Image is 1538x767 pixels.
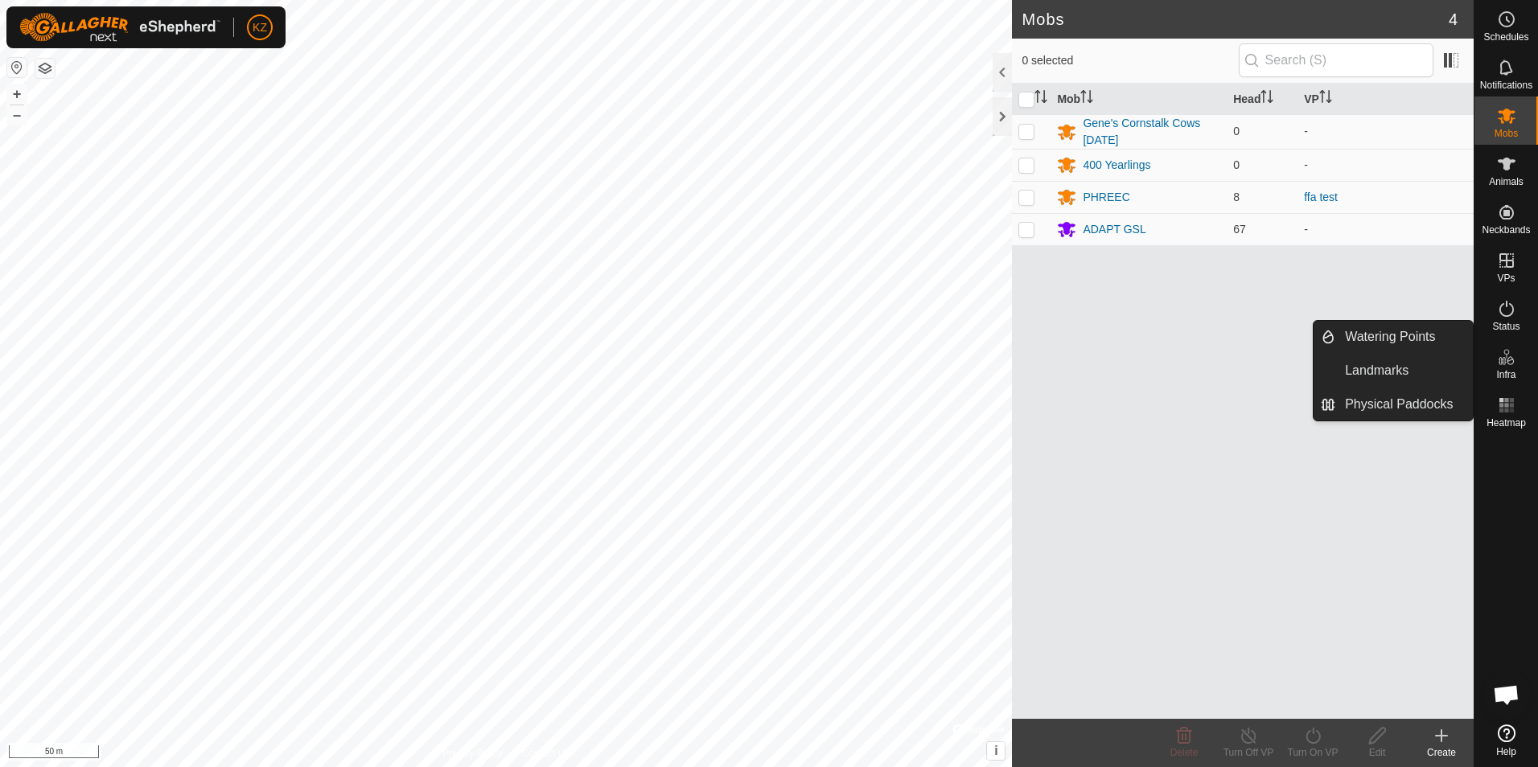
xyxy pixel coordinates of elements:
span: i [994,744,997,757]
button: i [987,742,1005,760]
button: – [7,105,27,125]
span: Heatmap [1487,418,1526,428]
button: + [7,84,27,104]
span: Watering Points [1345,327,1435,347]
div: 400 Yearlings [1083,157,1150,174]
li: Physical Paddocks [1314,388,1473,420]
span: Physical Paddocks [1345,395,1453,414]
h2: Mobs [1022,10,1448,29]
div: PHREEC [1083,189,1129,206]
a: Physical Paddocks [1335,388,1473,420]
a: ffa test [1304,191,1338,203]
li: Watering Points [1314,321,1473,353]
th: Head [1227,84,1297,115]
div: Open chat [1482,671,1531,719]
span: 8 [1233,191,1240,203]
div: Create [1409,745,1474,760]
td: - [1297,213,1474,245]
span: Animals [1489,177,1524,187]
div: Turn On VP [1281,745,1345,760]
td: - [1297,149,1474,181]
div: ADAPT GSL [1083,221,1145,238]
span: Help [1496,747,1516,757]
p-sorticon: Activate to sort [1319,92,1332,105]
span: 4 [1449,7,1458,31]
span: 0 selected [1022,52,1238,69]
a: Landmarks [1335,355,1473,387]
li: Landmarks [1314,355,1473,387]
a: Help [1474,718,1538,763]
th: VP [1297,84,1474,115]
p-sorticon: Activate to sort [1034,92,1047,105]
span: Schedules [1483,32,1528,42]
span: KZ [253,19,267,36]
span: 0 [1233,158,1240,171]
a: Privacy Policy [442,746,503,761]
span: Notifications [1480,80,1532,90]
span: Status [1492,322,1519,331]
button: Map Layers [35,59,55,78]
p-sorticon: Activate to sort [1080,92,1093,105]
td: - [1297,114,1474,149]
span: Infra [1496,370,1515,379]
span: Landmarks [1345,361,1408,380]
span: 0 [1233,125,1240,137]
div: Turn Off VP [1216,745,1281,760]
span: VPs [1497,273,1515,283]
p-sorticon: Activate to sort [1260,92,1273,105]
span: Delete [1170,747,1199,758]
span: Neckbands [1482,225,1530,235]
span: 67 [1233,223,1246,236]
input: Search (S) [1239,43,1433,77]
div: Gene's Cornstalk Cows [DATE] [1083,115,1220,149]
a: Contact Us [522,746,570,761]
th: Mob [1051,84,1227,115]
button: Reset Map [7,58,27,77]
span: Mobs [1495,129,1518,138]
img: Gallagher Logo [19,13,220,42]
a: Watering Points [1335,321,1473,353]
div: Edit [1345,745,1409,760]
